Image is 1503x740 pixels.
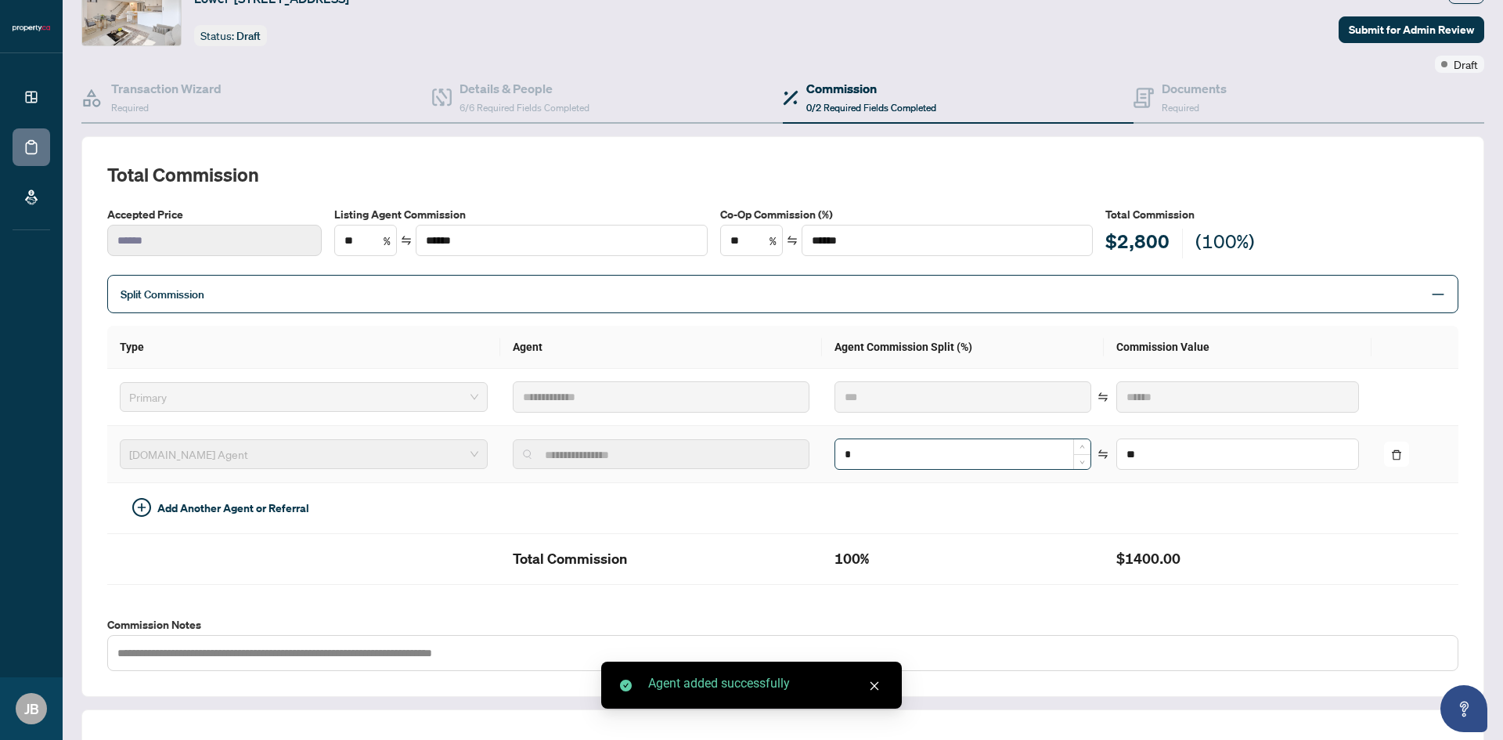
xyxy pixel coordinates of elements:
label: Listing Agent Commission [334,206,708,223]
span: minus [1431,287,1445,301]
label: Accepted Price [107,206,322,223]
span: swap [1098,392,1108,402]
span: Split Commission [121,287,204,301]
h2: (100%) [1195,229,1255,258]
span: Draft [236,29,261,43]
span: swap [1098,449,1108,460]
h2: Total Commission [107,162,1458,187]
span: up [1079,444,1085,449]
button: Open asap [1440,685,1487,732]
span: Property.ca Agent [129,442,478,466]
h2: $2,800 [1105,229,1170,258]
label: Co-Op Commission (%) [720,206,1094,223]
img: search_icon [523,449,532,459]
span: Required [111,102,149,114]
label: Commission Notes [107,616,1458,634]
img: logo [13,23,50,33]
h2: 100% [834,547,1091,572]
span: Submit for Admin Review [1349,17,1474,42]
span: Increase Value [1073,439,1090,454]
span: delete [1391,449,1402,460]
span: Primary [129,385,478,409]
span: 0/2 Required Fields Completed [806,102,936,114]
span: Add Another Agent or Referral [157,500,309,517]
div: Split Commission [107,275,1458,313]
span: Required [1162,102,1199,114]
a: Close [866,677,883,695]
h4: Documents [1162,79,1227,98]
span: close [869,680,880,691]
h4: Commission [806,79,936,98]
th: Agent Commission Split (%) [822,326,1104,369]
span: Draft [1454,56,1478,73]
span: Decrease Value [1073,454,1090,469]
h2: Total Commission [513,547,810,572]
span: down [1079,460,1085,465]
span: check-circle [620,680,632,691]
th: Type [107,326,500,369]
span: JB [24,698,39,720]
span: swap [401,235,412,246]
button: Submit for Admin Review [1339,16,1484,43]
h4: Details & People [460,79,589,98]
h4: Transaction Wizard [111,79,222,98]
h5: Total Commission [1105,206,1458,223]
th: Agent [500,326,823,369]
span: 6/6 Required Fields Completed [460,102,589,114]
button: Add Another Agent or Referral [120,496,322,521]
th: Commission Value [1104,326,1371,369]
h2: $1400.00 [1116,547,1359,572]
div: Agent added successfully [648,674,883,693]
span: swap [787,235,798,246]
span: plus-circle [132,498,151,517]
div: Status: [194,25,267,46]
